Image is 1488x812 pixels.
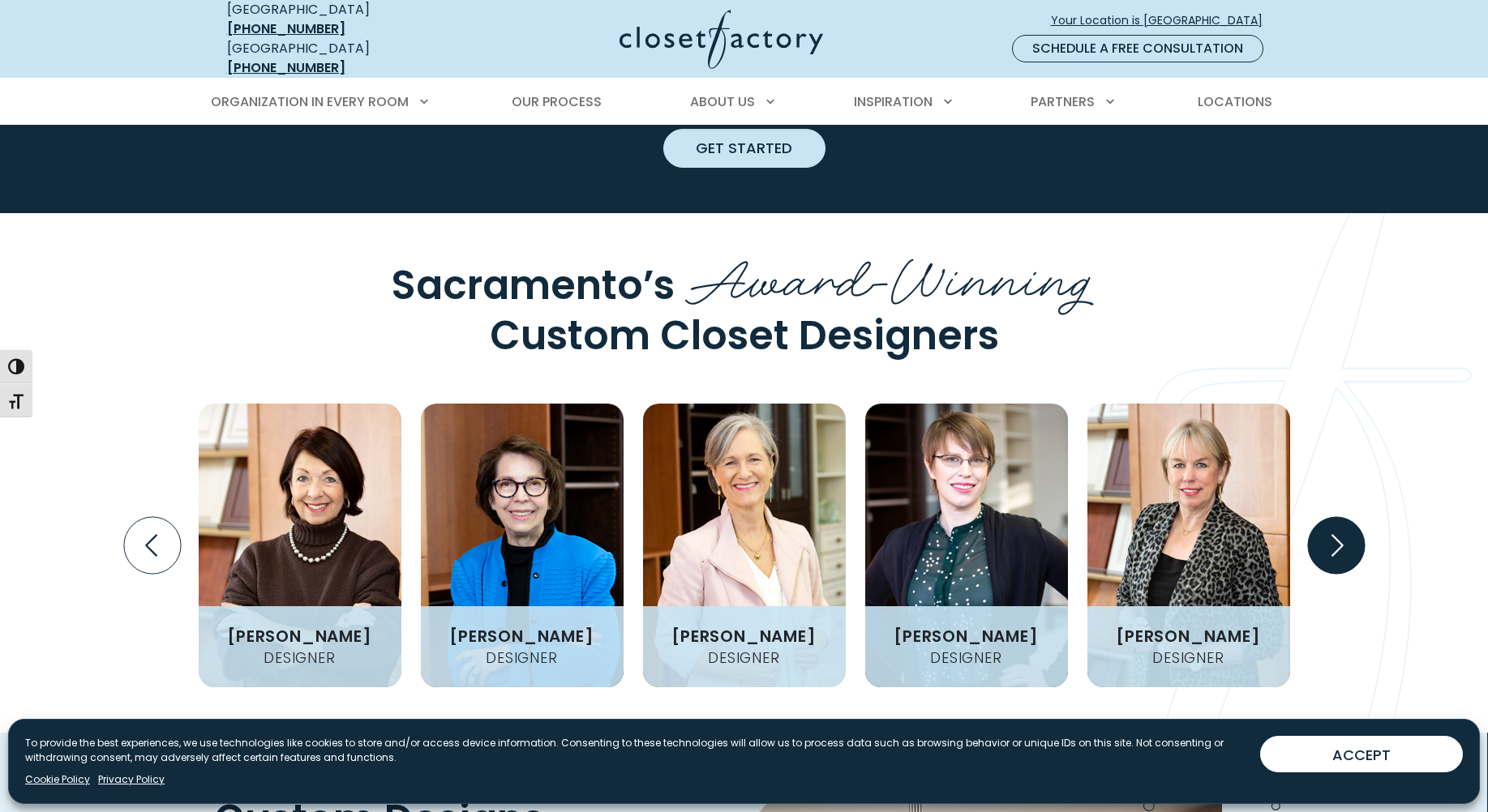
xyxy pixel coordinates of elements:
[643,404,846,687] img: closet factory employee Kelly LaVine
[227,58,345,77] a: [PHONE_NUMBER]
[1301,511,1371,580] button: Next slide
[663,129,825,168] a: Get Started
[118,511,187,580] button: Previous slide
[25,736,1247,765] p: To provide the best experiences, we use technologies like cookies to store and/or access device i...
[690,92,755,111] span: About Us
[512,92,602,111] span: Our Process
[227,39,462,78] div: [GEOGRAPHIC_DATA]
[227,19,345,38] a: [PHONE_NUMBER]
[685,233,1096,317] span: Award-Winning
[924,651,1008,665] h4: Designer
[865,404,1068,687] img: closet factory employee Megan Bose
[665,628,822,644] h3: [PERSON_NAME]
[1198,92,1272,111] span: Locations
[1051,12,1276,29] span: Your Location is [GEOGRAPHIC_DATA]
[257,651,341,665] h4: Designer
[211,92,409,111] span: Organization in Every Room
[1087,404,1290,687] img: closet factory employee Sandi Estey
[1050,6,1276,35] a: Your Location is [GEOGRAPHIC_DATA]
[392,258,675,313] span: Sacramento’s
[199,404,401,687] img: closet factory employee Diane
[221,628,378,644] h3: [PERSON_NAME]
[887,628,1044,644] h3: [PERSON_NAME]
[1109,628,1267,644] h3: [PERSON_NAME]
[490,307,999,362] span: Custom Closet Designers
[1146,651,1230,665] h4: Designer
[1031,92,1095,111] span: Partners
[620,10,823,69] img: Closet Factory Logo
[443,628,600,644] h3: [PERSON_NAME]
[25,772,90,787] a: Cookie Policy
[98,772,165,787] a: Privacy Policy
[1012,35,1263,62] a: Schedule a Free Consultation
[854,92,933,111] span: Inspiration
[421,404,624,687] img: closet factory employee
[701,651,786,665] h4: Designer
[1260,736,1463,772] button: ACCEPT
[479,651,564,665] h4: Designer
[199,79,1289,125] nav: Primary Menu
